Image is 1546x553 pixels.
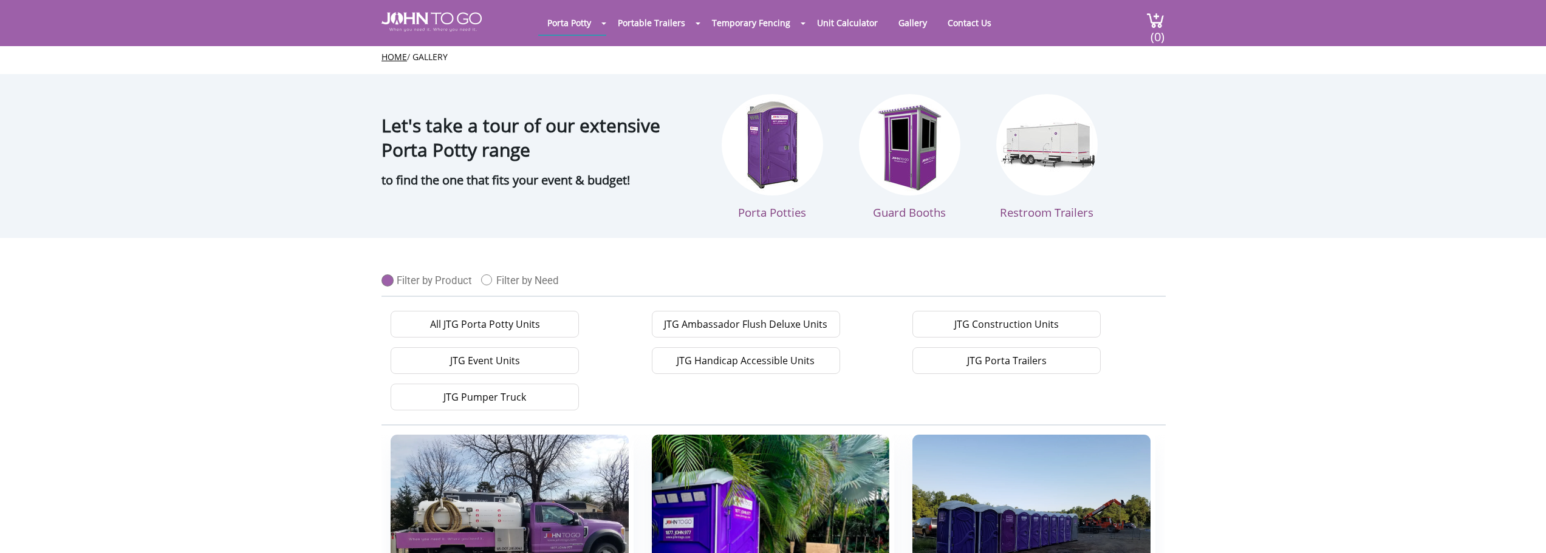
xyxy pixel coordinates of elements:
[412,51,448,63] a: Gallery
[939,11,1000,35] a: Contact Us
[381,51,407,63] a: Home
[391,311,579,338] a: All JTG Porta Potty Units
[652,311,840,338] a: JTG Ambassador Flush Deluxe Units
[912,311,1101,338] a: JTG Construction Units
[481,268,568,287] a: Filter by Need
[609,11,694,35] a: Portable Trailers
[873,205,946,220] span: Guard Booths
[381,268,481,287] a: Filter by Product
[996,94,1098,220] a: Restroom Trailers
[652,347,840,374] a: JTG Handicap Accessible Units
[381,86,697,162] h1: Let's take a tour of our extensive Porta Potty range
[722,94,823,220] a: Porta Potties
[1150,19,1165,45] span: (0)
[859,94,960,195] img: Guard booths
[1000,205,1093,220] span: Restroom Trailers
[808,11,887,35] a: Unit Calculator
[912,347,1101,374] a: JTG Porta Trailers
[391,347,579,374] a: JTG Event Units
[722,94,823,195] img: Porta Potties
[1497,504,1546,553] button: Live Chat
[381,12,482,32] img: JOHN to go
[996,94,1098,195] img: Restroon Trailers
[381,51,1165,63] ul: /
[889,11,936,35] a: Gallery
[738,205,806,220] span: Porta Potties
[703,11,799,35] a: Temporary Fencing
[859,94,960,220] a: Guard Booths
[538,11,600,35] a: Porta Potty
[1146,12,1165,29] img: cart a
[381,168,697,192] p: to find the one that fits your event & budget!
[391,384,579,410] a: JTG Pumper Truck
